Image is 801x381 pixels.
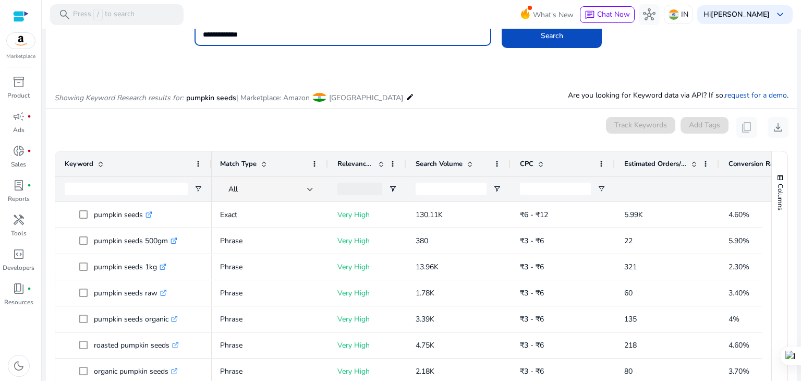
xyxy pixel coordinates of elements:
p: pumpkin seeds 1kg [94,256,166,278]
span: pumpkin seeds [186,93,236,103]
p: Are you looking for Keyword data via API? If so, . [568,90,788,101]
p: Resources [4,297,33,307]
p: Phrase [220,335,319,356]
p: Ads [13,125,25,135]
p: pumpkin seeds organic [94,308,178,330]
span: CPC [520,159,533,169]
span: 4.60% [729,210,749,220]
button: Search [502,23,602,48]
input: Search Volume Filter Input [416,183,487,195]
span: lab_profile [13,179,25,192]
p: Phrase [220,308,319,330]
span: 4.75K [416,340,434,350]
span: ₹3 - ₹6 [520,314,544,324]
p: Very High [337,282,397,304]
span: Relevance Score [337,159,374,169]
a: request for a demo [725,90,787,100]
p: Phrase [220,230,319,252]
p: Very High [337,308,397,330]
span: 135 [624,314,637,324]
span: donut_small [13,145,25,157]
button: hub [639,4,660,25]
span: fiber_manual_record [27,149,31,153]
span: 3.39K [416,314,434,324]
span: chat [585,10,595,20]
span: Chat Now [597,9,630,19]
span: 4.60% [729,340,749,350]
p: Very High [337,204,397,225]
span: 5.90% [729,236,749,246]
input: CPC Filter Input [520,183,591,195]
button: Open Filter Menu [389,185,397,193]
span: dark_mode [13,360,25,372]
p: Press to search [73,9,135,20]
button: Open Filter Menu [597,185,605,193]
p: Tools [11,229,27,238]
button: Open Filter Menu [194,185,202,193]
p: Marketplace [6,53,35,61]
span: search [58,8,71,21]
img: amazon.svg [7,33,35,49]
span: ₹3 - ₹6 [520,340,544,350]
img: in.svg [669,9,679,20]
button: Open Filter Menu [493,185,501,193]
p: Very High [337,256,397,278]
span: 1.78K [416,288,434,298]
span: fiber_manual_record [27,287,31,291]
span: inventory_2 [13,76,25,88]
span: 13.96K [416,262,439,272]
span: code_blocks [13,248,25,260]
p: Product [7,91,30,100]
input: Keyword Filter Input [65,183,188,195]
span: Search Volume [416,159,463,169]
span: What's New [533,6,574,24]
p: pumpkin seeds raw [94,282,167,304]
span: 380 [416,236,428,246]
span: Keyword [65,159,93,169]
span: fiber_manual_record [27,114,31,118]
p: Reports [8,194,30,204]
p: roasted pumpkin seeds [94,335,179,356]
span: 3.40% [729,288,749,298]
span: Columns [775,184,785,210]
span: / [93,9,103,20]
b: [PERSON_NAME] [711,9,770,19]
span: ₹6 - ₹12 [520,210,548,220]
p: pumpkin seeds 500gm [94,230,177,252]
span: 2.30% [729,262,749,272]
span: Conversion Rate [729,159,780,169]
p: Exact [220,204,319,225]
p: Very High [337,230,397,252]
span: 4% [729,314,739,324]
span: ₹3 - ₹6 [520,262,544,272]
span: download [772,121,784,134]
span: 5.99K [624,210,643,220]
p: Sales [11,160,26,169]
p: Hi [703,11,770,18]
span: 3.70% [729,366,749,376]
span: ₹3 - ₹6 [520,236,544,246]
span: ₹3 - ₹6 [520,288,544,298]
span: 80 [624,366,633,376]
p: IN [681,5,688,23]
span: Match Type [220,159,257,169]
span: 321 [624,262,637,272]
span: hub [643,8,656,21]
button: download [768,117,788,138]
span: ₹3 - ₹6 [520,366,544,376]
span: campaign [13,110,25,123]
span: 2.18K [416,366,434,376]
p: Very High [337,335,397,356]
span: 218 [624,340,637,350]
span: Estimated Orders/Month [624,159,687,169]
span: | Marketplace: Amazon [236,93,310,103]
i: Showing Keyword Research results for: [54,93,184,103]
span: book_4 [13,282,25,295]
span: keyboard_arrow_down [774,8,786,21]
span: fiber_manual_record [27,183,31,187]
span: [GEOGRAPHIC_DATA] [329,93,403,103]
span: 60 [624,288,633,298]
p: pumpkin seeds [94,204,152,225]
p: Phrase [220,282,319,304]
span: 130.11K [416,210,443,220]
